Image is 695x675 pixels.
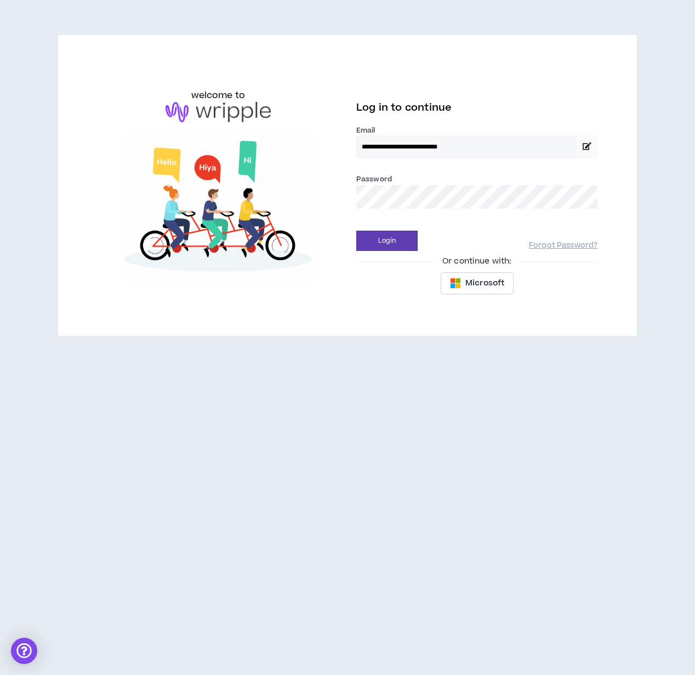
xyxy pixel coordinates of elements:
[435,255,519,267] span: Or continue with:
[166,102,271,123] img: logo-brand.png
[356,231,418,251] button: Login
[356,174,392,184] label: Password
[465,277,504,289] span: Microsoft
[441,272,514,294] button: Microsoft
[11,638,37,664] div: Open Intercom Messenger
[98,133,339,283] img: Welcome to Wripple
[356,125,597,135] label: Email
[191,89,246,102] h6: welcome to
[356,101,452,115] span: Log in to continue
[529,241,597,251] a: Forgot Password?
